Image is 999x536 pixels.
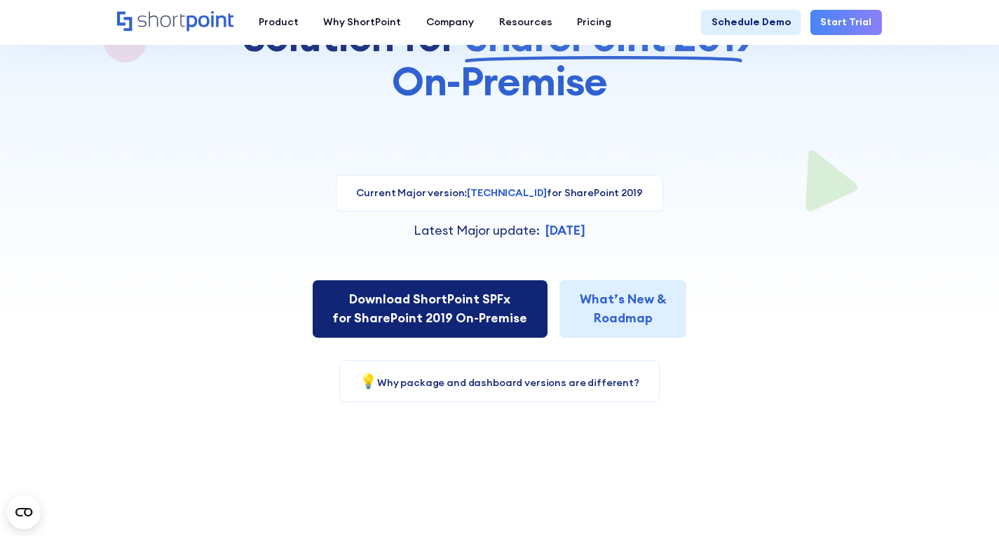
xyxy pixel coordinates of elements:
span: Solution for [243,15,456,59]
span: On-Premise [392,59,608,103]
a: Product [246,10,311,35]
iframe: Chat Widget [929,469,999,536]
div: Pricing [577,15,611,29]
div: Company [426,15,474,29]
div: Product [259,15,299,29]
strong: [DATE] [545,222,585,238]
a: Resources [487,10,565,35]
a: Company [414,10,487,35]
a: Schedule Demo [701,10,801,35]
p: Current Major version: for SharePoint 2019 [356,186,642,200]
a: Pricing [564,10,624,35]
a: Start Trial [810,10,882,35]
button: Open CMP widget [7,495,41,529]
span: 💡 [360,372,377,390]
span: SharePoint 2019 [465,15,756,59]
div: Why ShortPoint [323,15,401,29]
span: [TECHNICAL_ID] [467,186,547,199]
a: Why ShortPoint [311,10,414,35]
a: What’s New &Roadmap [559,280,686,338]
a: 💡Why package and dashboard versions are different? [360,376,639,389]
a: Home [117,11,233,33]
p: Latest Major update: [414,221,540,240]
div: Resources [499,15,552,29]
a: Download ShortPoint SPFxfor SharePoint 2019 On-Premise [313,280,548,338]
